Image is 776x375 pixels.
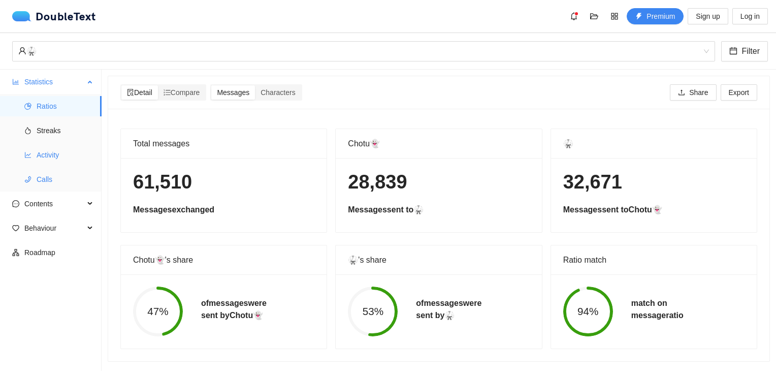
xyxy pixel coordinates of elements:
span: Calls [37,169,93,190]
button: appstore [606,8,623,24]
a: logoDoubleText [12,11,96,21]
span: upload [678,89,685,97]
div: DoubleText [12,11,96,21]
span: folder-open [587,12,602,20]
span: Sign up [696,11,720,22]
button: uploadShare [670,84,716,101]
h1: 28,839 [348,170,529,194]
div: 🥋 [563,129,745,158]
span: thunderbolt [635,13,642,21]
button: calendarFilter [721,41,768,61]
span: Statistics [24,72,84,92]
h5: Messages exchanged [133,204,314,216]
div: Chotu👻's share [133,245,314,274]
span: pie-chart [24,103,31,110]
span: 53% [348,306,398,317]
button: Sign up [688,8,728,24]
span: file-search [127,89,134,96]
h1: 61,510 [133,170,314,194]
span: Compare [164,88,200,97]
span: calendar [729,47,737,56]
h5: of messages were sent by Chotu👻 [201,297,267,322]
span: 94% [563,306,613,317]
span: Streaks [37,120,93,141]
span: Behaviour [24,218,84,238]
span: 47% [133,306,183,317]
span: Messages [217,88,249,97]
span: phone [24,176,31,183]
span: user [18,47,26,55]
h5: of messages were sent by 🥋 [416,297,481,322]
div: 🥋's share [348,245,529,274]
img: logo [12,11,36,21]
h5: Messages sent to Chotu👻 [563,204,745,216]
span: Premium [646,11,675,22]
span: apartment [12,249,19,256]
span: Filter [741,45,760,57]
span: message [12,200,19,207]
div: 🥋 [18,42,700,61]
span: Characters [261,88,295,97]
span: bar-chart [12,78,19,85]
button: folder-open [586,8,602,24]
div: Ratio match [563,245,745,274]
button: bell [566,8,582,24]
span: bell [566,12,581,20]
span: fire [24,127,31,134]
span: Detail [127,88,152,97]
h5: match on message ratio [631,297,684,322]
button: Log in [732,8,768,24]
div: Chotu👻 [348,129,529,158]
span: line-chart [24,151,31,159]
button: thunderboltPremium [627,8,684,24]
span: Share [689,87,708,98]
span: Ratios [37,96,93,116]
span: Roadmap [24,242,93,263]
h5: Messages sent to 🥋 [348,204,529,216]
span: ordered-list [164,89,171,96]
span: heart [12,225,19,232]
span: Contents [24,194,84,214]
button: Export [721,84,757,101]
span: Export [729,87,749,98]
span: Log in [740,11,760,22]
span: 🥋 [18,42,709,61]
div: Total messages [133,129,314,158]
span: appstore [607,12,622,20]
span: Activity [37,145,93,165]
h1: 32,671 [563,170,745,194]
